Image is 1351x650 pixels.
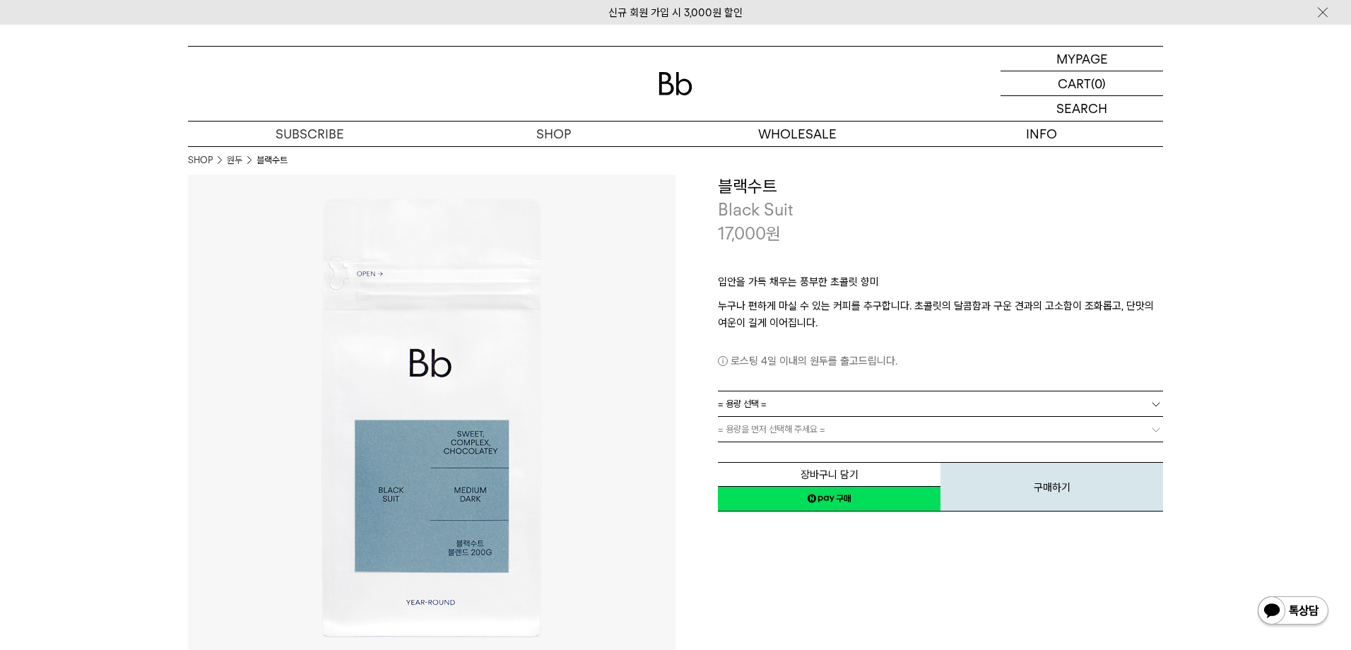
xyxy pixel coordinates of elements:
h3: 블랙수트 [718,175,1163,199]
p: 누구나 편하게 마실 수 있는 커피를 추구합니다. 초콜릿의 달콤함과 구운 견과의 고소함이 조화롭고, 단맛의 여운이 길게 이어집니다. [718,297,1163,331]
li: 블랙수트 [256,153,288,167]
a: SHOP [432,122,675,146]
span: 원 [766,223,781,244]
p: (0) [1091,71,1106,95]
a: SUBSCRIBE [188,122,432,146]
p: SEARCH [1056,96,1107,121]
p: WHOLESALE [675,122,919,146]
a: MYPAGE [1001,47,1163,71]
p: 입안을 가득 채우는 풍부한 초콜릿 향미 [718,273,1163,297]
button: 구매하기 [940,462,1163,512]
p: 17,000 [718,222,781,246]
a: SHOP [188,153,213,167]
button: 장바구니 담기 [718,462,940,487]
a: 새창 [718,486,940,512]
span: = 용량 선택 = [718,391,767,416]
p: 로스팅 4일 이내의 원두를 출고드립니다. [718,353,1163,370]
p: MYPAGE [1056,47,1108,71]
a: 원두 [227,153,242,167]
p: INFO [919,122,1163,146]
img: 카카오톡 채널 1:1 채팅 버튼 [1256,595,1330,629]
p: Black Suit [718,198,1163,222]
a: 신규 회원 가입 시 3,000원 할인 [608,6,743,19]
p: CART [1058,71,1091,95]
a: CART (0) [1001,71,1163,96]
img: 로고 [659,72,692,95]
span: = 용량을 먼저 선택해 주세요 = [718,417,825,442]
